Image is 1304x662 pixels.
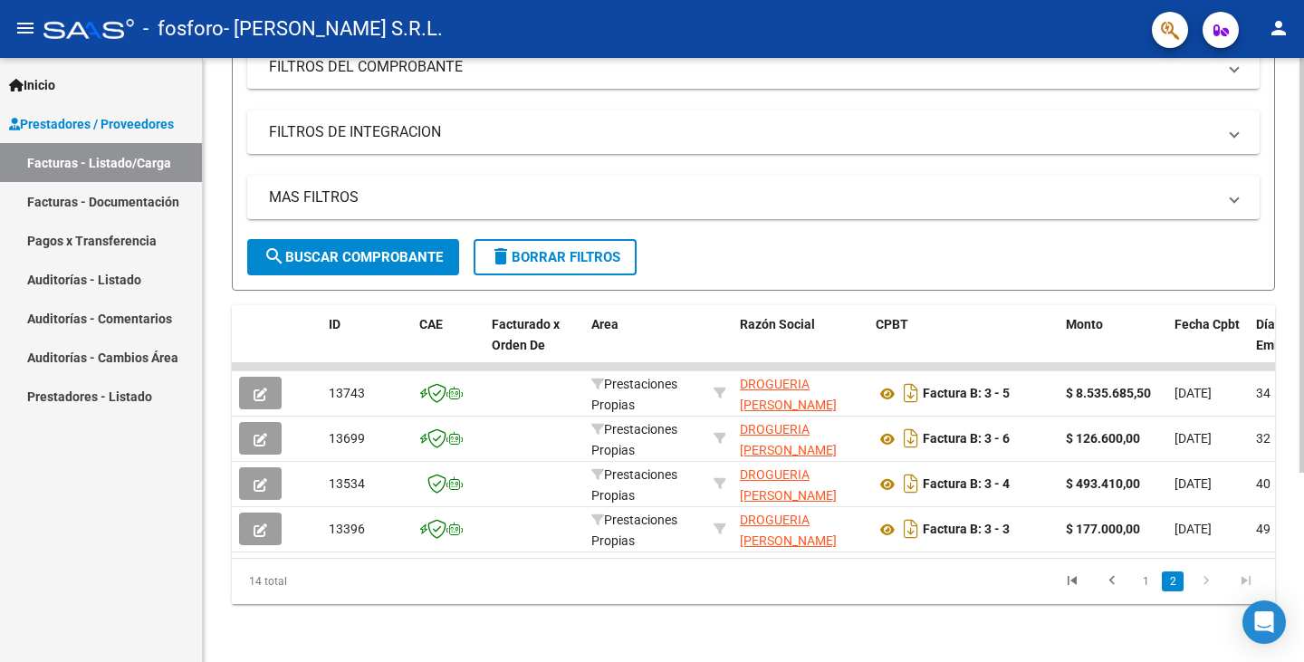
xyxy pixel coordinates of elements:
i: Descargar documento [899,379,923,408]
datatable-header-cell: Facturado x Orden De [484,305,584,385]
strong: $ 126.600,00 [1066,431,1140,446]
mat-expansion-panel-header: MAS FILTROS [247,176,1260,219]
strong: Factura B: 3 - 6 [923,432,1010,446]
li: page 1 [1132,566,1159,597]
span: DROGUERIA [PERSON_NAME] S.R.L. [740,422,837,478]
span: Prestadores / Proveedores [9,114,174,134]
a: go to next page [1189,571,1223,591]
strong: Factura B: 3 - 5 [923,387,1010,401]
span: 13699 [329,431,365,446]
mat-icon: menu [14,17,36,39]
button: Borrar Filtros [474,239,637,275]
span: 13396 [329,522,365,536]
datatable-header-cell: ID [321,305,412,385]
div: 30718490789 [740,374,861,412]
span: Facturado x Orden De [492,317,560,352]
a: go to last page [1229,571,1263,591]
div: 30718490789 [740,419,861,457]
div: 14 total [232,559,437,604]
span: 13743 [329,386,365,400]
span: DROGUERIA [PERSON_NAME] S.R.L. [740,377,837,433]
a: 1 [1135,571,1156,591]
mat-panel-title: FILTROS DEL COMPROBANTE [269,57,1216,77]
span: DROGUERIA [PERSON_NAME] S.R.L. [740,513,837,569]
span: - [PERSON_NAME] S.R.L. [224,9,443,49]
span: Prestaciones Propias [591,422,677,457]
i: Descargar documento [899,514,923,543]
a: 2 [1162,571,1184,591]
datatable-header-cell: Razón Social [733,305,868,385]
datatable-header-cell: Monto [1059,305,1167,385]
span: Prestaciones Propias [591,377,677,412]
datatable-header-cell: Fecha Cpbt [1167,305,1249,385]
li: page 2 [1159,566,1186,597]
span: Prestaciones Propias [591,513,677,548]
span: Monto [1066,317,1103,331]
mat-panel-title: MAS FILTROS [269,187,1216,207]
span: 40 [1256,476,1270,491]
i: Descargar documento [899,469,923,498]
span: 49 [1256,522,1270,536]
mat-icon: search [264,245,285,267]
datatable-header-cell: Area [584,305,706,385]
i: Descargar documento [899,424,923,453]
mat-panel-title: FILTROS DE INTEGRACION [269,122,1216,142]
strong: Factura B: 3 - 4 [923,477,1010,492]
div: 30718490789 [740,465,861,503]
button: Buscar Comprobante [247,239,459,275]
mat-expansion-panel-header: FILTROS DEL COMPROBANTE [247,45,1260,89]
span: [DATE] [1175,476,1212,491]
strong: $ 8.535.685,50 [1066,386,1151,400]
span: Buscar Comprobante [264,249,443,265]
span: DROGUERIA [PERSON_NAME] S.R.L. [740,467,837,523]
strong: $ 177.000,00 [1066,522,1140,536]
span: [DATE] [1175,522,1212,536]
span: CPBT [876,317,908,331]
span: Razón Social [740,317,815,331]
strong: Factura B: 3 - 3 [923,523,1010,537]
span: [DATE] [1175,431,1212,446]
span: [DATE] [1175,386,1212,400]
a: go to first page [1055,571,1089,591]
span: Inicio [9,75,55,95]
mat-icon: person [1268,17,1290,39]
a: go to previous page [1095,571,1129,591]
strong: $ 493.410,00 [1066,476,1140,491]
mat-expansion-panel-header: FILTROS DE INTEGRACION [247,110,1260,154]
span: - fosforo [143,9,224,49]
span: Borrar Filtros [490,249,620,265]
datatable-header-cell: CPBT [868,305,1059,385]
span: Area [591,317,618,331]
span: 32 [1256,431,1270,446]
span: Fecha Cpbt [1175,317,1240,331]
div: 30718490789 [740,510,861,548]
span: Prestaciones Propias [591,467,677,503]
span: 34 [1256,386,1270,400]
span: ID [329,317,340,331]
span: 13534 [329,476,365,491]
span: CAE [419,317,443,331]
div: Open Intercom Messenger [1242,600,1286,644]
mat-icon: delete [490,245,512,267]
datatable-header-cell: CAE [412,305,484,385]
